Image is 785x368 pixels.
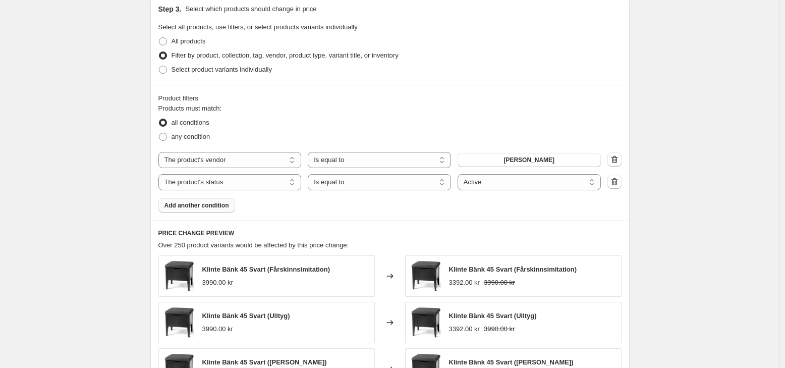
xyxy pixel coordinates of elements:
img: klinte-hallbaenk-450-svart-10-cm1_80x.jpg [164,307,194,338]
strike: 3990.00 kr [484,324,515,334]
span: Klinte Bänk 45 Svart (Fårskinnsimitation) [202,266,330,273]
span: Klinte Bänk 45 Svart (Ulltyg) [202,312,290,320]
button: [PERSON_NAME] [458,153,601,167]
span: Select product variants individually [172,66,272,73]
span: Klinte Bänk 45 Svart ([PERSON_NAME]) [202,358,327,366]
span: any condition [172,133,210,140]
span: Klinte Bänk 45 Svart (Fårskinnsimitation) [449,266,577,273]
span: Select all products, use filters, or select products variants individually [158,23,358,31]
h2: Step 3. [158,4,182,14]
button: Add another condition [158,198,235,213]
div: 3392.00 kr [449,278,480,288]
img: klinte-hallbaenk-450-svart-10-cm1_80x.jpg [411,307,441,338]
img: klinte-hallbaenk-450-svart-10-cm1_80x.jpg [411,261,441,291]
span: All products [172,37,206,45]
span: [PERSON_NAME] [503,156,554,164]
span: Klinte Bänk 45 Svart (Ulltyg) [449,312,537,320]
div: Product filters [158,93,622,103]
span: Products must match: [158,104,222,112]
span: Filter by product, collection, tag, vendor, product type, variant title, or inventory [172,51,399,59]
h6: PRICE CHANGE PREVIEW [158,229,622,237]
img: klinte-hallbaenk-450-svart-10-cm1_80x.jpg [164,261,194,291]
div: 3392.00 kr [449,324,480,334]
div: 3990.00 kr [202,278,233,288]
strike: 3990.00 kr [484,278,515,288]
p: Select which products should change in price [185,4,316,14]
span: Klinte Bänk 45 Svart ([PERSON_NAME]) [449,358,574,366]
span: Over 250 product variants would be affected by this price change: [158,241,349,249]
span: all conditions [172,119,209,126]
div: 3990.00 kr [202,324,233,334]
span: Add another condition [164,201,229,209]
